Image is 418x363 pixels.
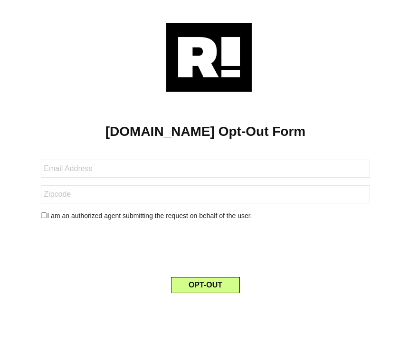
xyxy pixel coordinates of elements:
img: Retention.com [166,23,252,92]
h1: [DOMAIN_NAME] Opt-Out Form [14,124,397,140]
div: I am an authorized agent submitting the request on behalf of the user. [34,211,377,221]
input: Zipcode [41,185,370,203]
button: OPT-OUT [171,277,240,293]
iframe: reCAPTCHA [133,229,277,266]
input: Email Address [41,160,370,178]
